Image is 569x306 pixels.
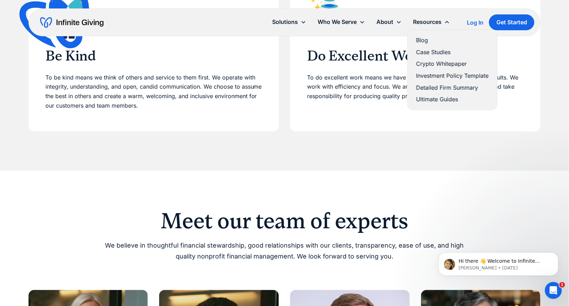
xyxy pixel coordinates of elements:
[272,17,298,27] div: Solutions
[307,47,524,64] h3: Do Excellent Work
[312,14,371,30] div: Who We Serve
[413,17,442,27] div: Resources
[407,30,498,110] nav: Resources
[489,14,534,30] a: Get Started
[40,17,104,28] a: home
[416,36,489,45] a: Blog
[467,18,483,27] a: Log In
[104,210,465,232] h2: Meet our team of experts
[416,83,489,93] a: Detailed Firm Summary
[559,282,565,288] span: 1
[307,73,524,111] p: To do excellent work means we have high standards and we deliver results. We work with efficiency...
[416,47,489,57] a: Case Studies
[467,20,483,25] div: Log In
[416,95,489,104] a: Ultimate Guides
[428,238,569,287] iframe: Intercom notifications message
[318,17,357,27] div: Who We Serve
[371,14,407,30] div: About
[45,73,262,111] p: To be kind means we think of others and service to them first. We operate with integrity, underst...
[267,14,312,30] div: Solutions
[416,59,489,69] a: Crypto Whitepaper
[104,241,465,262] p: We believe in thoughtful financial stewardship, good relationships with our clients, transparency...
[407,14,456,30] div: Resources
[376,17,393,27] div: About
[545,282,562,299] iframe: Intercom live chat
[45,47,262,64] h3: Be Kind
[416,71,489,81] a: Investment Policy Template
